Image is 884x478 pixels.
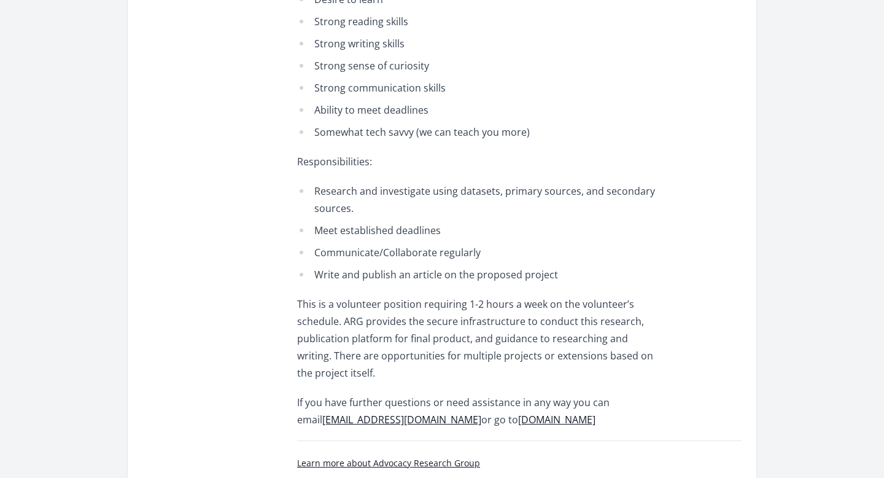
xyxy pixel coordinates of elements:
[297,123,656,141] li: Somewhat tech savvy (we can teach you more)
[297,57,656,74] li: Strong sense of curiosity
[297,296,656,382] p: This is a volunteer position requiring 1-2 hours a week on the volunteer’s schedule. ARG provides...
[297,153,656,170] p: Responsibilities:
[297,457,480,469] a: Learn more about Advocacy Research Group
[297,244,656,261] li: Communicate/Collaborate regularly
[297,182,656,217] li: Research and investigate using datasets, primary sources, and secondary sources.
[297,394,656,428] p: If you have further questions or need assistance in any way you can email or go to
[297,79,656,96] li: Strong communication skills
[322,413,481,426] a: [EMAIL_ADDRESS][DOMAIN_NAME]
[518,413,595,426] a: [DOMAIN_NAME]
[297,13,656,30] li: Strong reading skills
[297,35,656,52] li: Strong writing skills
[297,222,656,239] li: Meet established deadlines
[297,101,656,119] li: Ability to meet deadlines
[297,266,656,283] li: Write and publish an article on the proposed project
